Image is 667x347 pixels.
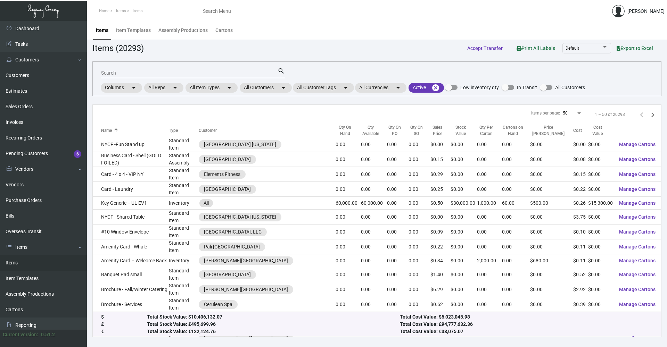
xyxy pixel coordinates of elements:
[387,267,409,282] td: 0.00
[502,312,530,327] td: 0.00
[430,312,451,327] td: $0.19
[619,272,656,277] span: Manage Cartons
[93,282,169,297] td: Brochure - Fall/Winter Catering
[588,137,614,152] td: $0.00
[477,267,502,282] td: 0.00
[619,244,656,249] span: Manage Cartons
[169,254,199,267] td: Inventory
[387,254,409,267] td: 0.00
[614,197,661,209] button: Manage Cartons
[619,200,656,206] span: Manage Cartons
[387,137,409,152] td: 0.00
[409,210,430,225] td: 0.00
[588,210,614,225] td: $0.00
[530,267,573,282] td: $0.00
[147,328,400,336] div: Total Stock Value: €122,124.76
[387,297,409,312] td: 0.00
[204,286,288,293] div: [PERSON_NAME][GEOGRAPHIC_DATA]
[361,297,387,312] td: 0.00
[573,267,588,282] td: $0.52
[92,42,144,54] div: Items (20293)
[409,124,430,137] div: Qty On SO
[394,84,402,92] mat-icon: arrow_drop_down
[451,182,477,197] td: $0.00
[204,243,260,251] div: Pali [GEOGRAPHIC_DATA]
[612,5,625,17] img: admin@bootstrapmaster.com
[101,314,147,321] div: $
[93,137,169,152] td: NYCF -Fun Stand up
[93,239,169,254] td: Amenity Card - Whale
[225,84,233,92] mat-icon: arrow_drop_down
[619,156,656,162] span: Manage Cartons
[204,228,262,236] div: [GEOGRAPHIC_DATA], LLC
[614,240,661,253] button: Manage Cartons
[451,152,477,167] td: $0.00
[573,254,588,267] td: $0.11
[400,314,653,321] div: Total Cost Value: $5,023,045.98
[477,124,496,137] div: Qty Per Carton
[588,312,614,327] td: $0.00
[355,83,406,93] mat-chip: All Currencies
[400,328,653,336] div: Total Cost Value: €38,075.07
[409,225,430,239] td: 0.00
[387,210,409,225] td: 0.00
[430,182,451,197] td: $0.25
[101,83,142,93] mat-chip: Columns
[614,153,661,166] button: Manage Cartons
[336,197,361,210] td: 60,000.00
[530,152,573,167] td: $0.00
[93,312,169,327] td: Business Card - 1000
[430,282,451,297] td: $6.29
[387,124,409,137] div: Qty On PO
[361,124,381,137] div: Qty Available
[336,167,361,182] td: 0.00
[573,282,588,297] td: $2.92
[573,197,588,210] td: $0.26
[130,84,138,92] mat-icon: arrow_drop_down
[530,282,573,297] td: $0.00
[93,254,169,267] td: Amenity Card – Welcome Back
[409,152,430,167] td: 0.00
[588,282,614,297] td: $0.00
[336,312,361,327] td: 0.00
[169,167,199,182] td: Standard Item
[387,225,409,239] td: 0.00
[619,258,656,263] span: Manage Cartons
[204,156,251,163] div: [GEOGRAPHIC_DATA]
[502,182,530,197] td: 0.00
[595,111,625,118] div: 1 – 50 of 20293
[169,137,199,152] td: Standard Item
[517,45,555,51] span: Print All Labels
[530,210,573,225] td: $0.00
[93,297,169,312] td: Brochure - Services
[530,254,573,267] td: $680.00
[341,84,350,92] mat-icon: arrow_drop_down
[361,182,387,197] td: 0.00
[477,225,502,239] td: 0.00
[588,225,614,239] td: $0.00
[387,152,409,167] td: 0.00
[477,167,502,182] td: 0.00
[614,268,661,281] button: Manage Cartons
[93,210,169,225] td: NYCF - Shared Table
[502,267,530,282] td: 0.00
[573,127,582,134] div: Cost
[502,124,524,137] div: Cartons on Hand
[573,297,588,312] td: $0.39
[409,83,444,93] mat-chip: Active
[566,46,579,51] span: Default
[451,124,477,137] div: Stock Value
[451,239,477,254] td: $0.00
[101,127,169,134] div: Name
[336,137,361,152] td: 0.00
[563,111,582,116] mat-select: Items per page:
[204,141,276,148] div: [GEOGRAPHIC_DATA] [US_STATE]
[93,267,169,282] td: Banquet Pad small
[409,167,430,182] td: 0.00
[451,267,477,282] td: $0.00
[502,137,530,152] td: 0.00
[502,225,530,239] td: 0.00
[588,239,614,254] td: $0.00
[93,152,169,167] td: Business Card - Shell (GOLD FOILED)
[614,254,661,267] button: Manage Cartons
